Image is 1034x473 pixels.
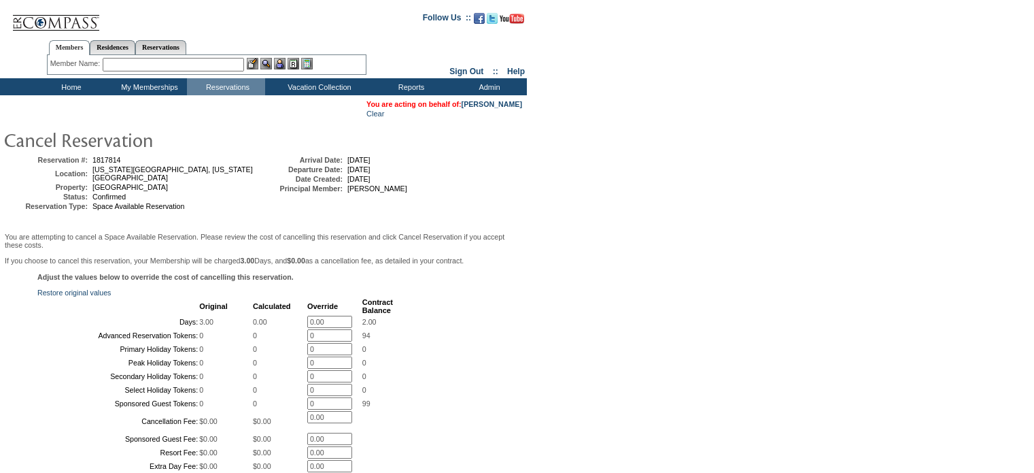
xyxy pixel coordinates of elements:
[247,58,258,69] img: b_edit.gif
[362,345,366,353] span: 0
[261,184,343,193] td: Principal Member:
[423,12,471,28] td: Follow Us ::
[487,17,498,25] a: Follow us on Twitter
[253,318,267,326] span: 0.00
[109,78,187,95] td: My Memberships
[199,417,218,425] span: $0.00
[39,460,198,472] td: Extra Day Fee:
[253,331,257,340] span: 0
[274,58,286,69] img: Impersonate
[253,386,257,394] span: 0
[362,399,370,408] span: 99
[366,110,384,118] a: Clear
[187,78,265,95] td: Reservations
[92,156,121,164] span: 1817814
[301,58,313,69] img: b_calculator.gif
[92,193,126,201] span: Confirmed
[347,175,370,183] span: [DATE]
[6,165,88,182] td: Location:
[307,302,338,310] b: Override
[199,318,213,326] span: 3.00
[253,417,271,425] span: $0.00
[199,359,203,367] span: 0
[6,193,88,201] td: Status:
[39,397,198,410] td: Sponsored Guest Tokens:
[362,298,393,314] b: Contract Balance
[39,329,198,342] td: Advanced Reservation Tokens:
[366,100,522,108] span: You are acting on behalf of:
[474,17,485,25] a: Become our fan on Facebook
[362,318,377,326] span: 2.00
[199,448,218,457] span: $0.00
[370,78,449,95] td: Reports
[199,345,203,353] span: 0
[253,462,271,470] span: $0.00
[261,175,343,183] td: Date Created:
[6,202,88,210] td: Reservation Type:
[39,411,198,431] td: Cancellation Fee:
[199,372,203,380] span: 0
[39,316,198,328] td: Days:
[362,386,366,394] span: 0
[261,165,343,174] td: Departure Date:
[260,58,272,69] img: View
[241,257,255,265] b: 3.00
[253,372,257,380] span: 0
[288,58,299,69] img: Reservations
[287,257,305,265] b: $0.00
[39,343,198,355] td: Primary Holiday Tokens:
[449,67,483,76] a: Sign Out
[253,345,257,353] span: 0
[253,435,271,443] span: $0.00
[253,302,291,310] b: Calculated
[92,165,253,182] span: [US_STATE][GEOGRAPHIC_DATA], [US_STATE][GEOGRAPHIC_DATA]
[487,13,498,24] img: Follow us on Twitter
[253,399,257,408] span: 0
[37,273,294,281] b: Adjust the values below to override the cost of cancelling this reservation.
[199,386,203,394] span: 0
[3,126,275,153] img: pgTtlCancelRes.gif
[347,156,370,164] span: [DATE]
[265,78,370,95] td: Vacation Collection
[199,302,228,310] b: Original
[362,372,366,380] span: 0
[347,165,370,174] span: [DATE]
[253,448,271,457] span: $0.00
[90,40,135,54] a: Residences
[362,359,366,367] span: 0
[37,289,111,297] a: Restore original values
[50,58,103,69] div: Member Name:
[49,40,90,55] a: Members
[199,331,203,340] span: 0
[449,78,527,95] td: Admin
[500,17,524,25] a: Subscribe to our YouTube Channel
[500,14,524,24] img: Subscribe to our YouTube Channel
[6,156,88,164] td: Reservation #:
[92,202,184,210] span: Space Available Reservation
[362,331,370,340] span: 94
[462,100,522,108] a: [PERSON_NAME]
[261,156,343,164] td: Arrival Date:
[6,183,88,191] td: Property:
[5,233,522,249] p: You are attempting to cancel a Space Available Reservation. Please review the cost of cancelling ...
[92,183,168,191] span: [GEOGRAPHIC_DATA]
[5,257,522,265] p: If you choose to cancel this reservation, your Membership will be charged Days, and as a cancella...
[253,359,257,367] span: 0
[474,13,485,24] img: Become our fan on Facebook
[199,462,218,470] span: $0.00
[347,184,407,193] span: [PERSON_NAME]
[507,67,525,76] a: Help
[493,67,498,76] span: ::
[12,3,100,31] img: Compass Home
[39,384,198,396] td: Select Holiday Tokens:
[199,399,203,408] span: 0
[135,40,186,54] a: Reservations
[199,435,218,443] span: $0.00
[31,78,109,95] td: Home
[39,433,198,445] td: Sponsored Guest Fee:
[39,357,198,369] td: Peak Holiday Tokens:
[39,446,198,459] td: Resort Fee:
[39,370,198,382] td: Secondary Holiday Tokens:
